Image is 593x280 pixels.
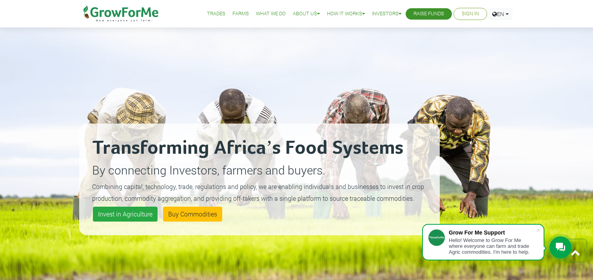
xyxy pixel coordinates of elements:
a: About Us [293,10,320,18]
a: Sign In [462,10,479,18]
a: Investors [372,10,401,18]
a: Invest in Agriculture [93,207,158,222]
div: Grow For Me Support [449,229,536,236]
a: Trades [207,10,225,18]
h2: Transforming Africa’s Food Systems [92,136,427,160]
a: EN [489,8,512,20]
a: What We Do [256,10,286,18]
p: By connecting Investors, farmers and buyers. [92,161,427,179]
a: Buy Commodities [163,207,222,222]
a: Raise Funds [413,10,444,18]
a: How it Works [327,10,365,18]
div: Hello! Welcome to Grow For Me where everyone can farm and trade Agric commodities. I'm here to help. [449,237,536,255]
small: Combining capital, technology, trade, regulations and policy, we are enabling individuals and bus... [92,182,424,202]
a: Farms [232,10,249,18]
